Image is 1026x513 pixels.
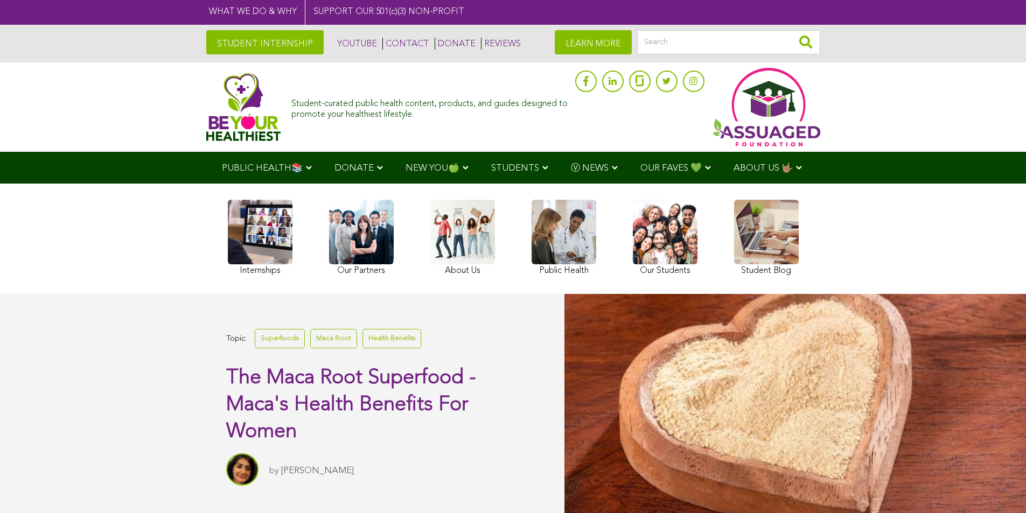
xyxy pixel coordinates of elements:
a: STUDENT INTERNSHIP [206,30,324,54]
span: Topic: [226,332,247,346]
span: Ⓥ NEWS [571,164,609,173]
span: ABOUT US 🤟🏽 [734,164,793,173]
img: Sitara Darvish [226,453,259,486]
span: NEW YOU🍏 [406,164,459,173]
span: OUR FAVES 💚 [640,164,702,173]
div: Navigation Menu [206,152,820,184]
input: Search [637,30,820,54]
a: Health Benefits [362,329,421,348]
a: YOUTUBE [334,38,377,50]
img: Assuaged App [713,68,820,146]
a: Maca Root [310,329,357,348]
a: [PERSON_NAME] [281,466,354,475]
span: The Maca Root Superfood - Maca's Health Benefits For Women [226,368,476,442]
span: PUBLIC HEALTH📚 [222,164,303,173]
a: LEARN MORE [555,30,632,54]
img: Assuaged [206,73,281,141]
a: REVIEWS [481,38,521,50]
span: by [269,466,279,475]
a: Superfoods [255,329,305,348]
a: CONTACT [382,38,429,50]
iframe: Chat Widget [972,461,1026,513]
span: STUDENTS [491,164,539,173]
div: Student-curated public health content, products, and guides designed to promote your healthiest l... [291,94,569,120]
img: glassdoor [636,75,643,86]
a: DONATE [435,38,476,50]
span: DONATE [334,164,374,173]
